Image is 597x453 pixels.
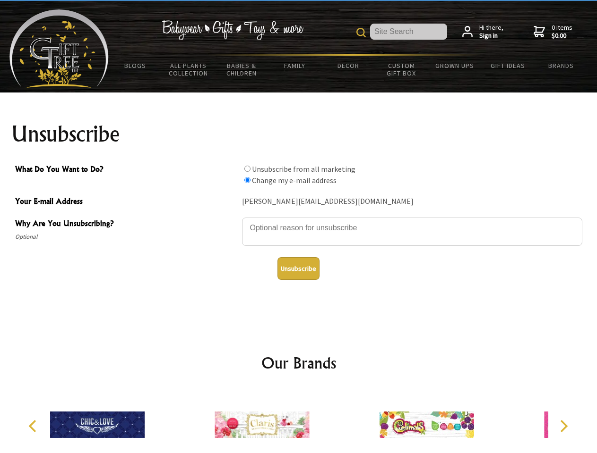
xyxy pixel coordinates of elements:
[242,194,582,209] div: [PERSON_NAME][EMAIL_ADDRESS][DOMAIN_NAME]
[479,32,503,40] strong: Sign in
[24,416,44,436] button: Previous
[9,9,109,88] img: Babyware - Gifts - Toys and more...
[15,218,237,231] span: Why Are You Unsubscribing?
[11,123,586,145] h1: Unsubscribe
[19,352,579,374] h2: Our Brands
[462,24,503,40] a: Hi there,Sign in
[109,56,162,75] a: BLOGS
[375,56,428,83] a: Custom Gift Box
[552,23,572,40] span: 0 items
[268,56,322,75] a: Family
[535,56,588,75] a: Brands
[162,56,216,83] a: All Plants Collection
[215,56,268,83] a: Babies & Children
[479,24,503,40] span: Hi there,
[252,164,355,174] label: Unsubscribe from all marketing
[242,218,582,246] textarea: Why Are You Unsubscribing?
[552,32,572,40] strong: $0.00
[15,231,237,243] span: Optional
[15,163,237,177] span: What Do You Want to Do?
[252,176,337,185] label: Change my e-mail address
[15,195,237,209] span: Your E-mail Address
[553,416,574,436] button: Next
[244,177,251,183] input: What Do You Want to Do?
[162,20,303,40] img: Babywear - Gifts - Toys & more
[321,56,375,75] a: Decor
[356,28,366,37] img: product search
[481,56,535,75] a: Gift Ideas
[534,24,572,40] a: 0 items$0.00
[277,257,320,280] button: Unsubscribe
[370,24,447,40] input: Site Search
[428,56,481,75] a: Grown Ups
[244,166,251,172] input: What Do You Want to Do?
